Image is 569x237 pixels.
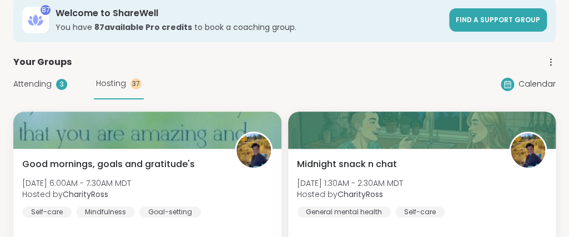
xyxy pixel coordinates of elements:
span: Calendar [518,78,556,90]
span: Hosting [96,78,126,89]
div: General mental health [297,206,391,218]
div: Self-care [395,206,445,218]
span: Hosted by [22,189,131,200]
span: Hosted by [297,189,403,200]
span: Find a support group [456,15,540,24]
b: 87 available Pro credit s [94,22,192,33]
span: Attending [13,78,52,90]
div: Mindfulness [76,206,135,218]
img: CharityRoss [511,133,545,168]
span: Good mornings, goals and gratitude's [22,158,195,171]
a: Find a support group [449,8,547,32]
div: 87 [41,5,51,15]
img: CharityRoss [236,133,271,168]
div: 37 [130,78,142,89]
span: [DATE] 6:00AM - 7:30AM MDT [22,178,131,189]
div: 3 [56,79,67,90]
span: Midnight snack n chat [297,158,397,171]
div: Goal-setting [139,206,201,218]
h3: You have to book a coaching group. [56,22,442,33]
b: CharityRoss [63,189,108,200]
div: Self-care [22,206,72,218]
h3: Welcome to ShareWell [56,7,442,19]
span: [DATE] 1:30AM - 2:30AM MDT [297,178,403,189]
span: Your Groups [13,56,72,69]
b: CharityRoss [338,189,383,200]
